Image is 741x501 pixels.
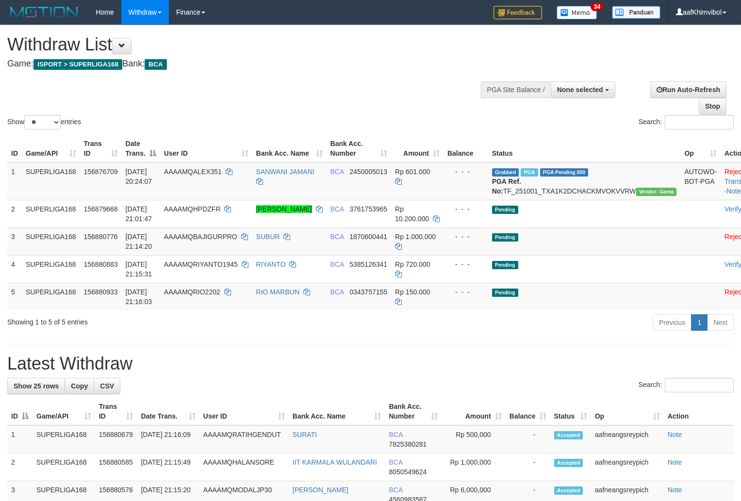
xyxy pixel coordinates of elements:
span: CSV [100,382,114,390]
td: aafneangsreypich [591,453,664,481]
th: Bank Acc. Number: activate to sort column ascending [327,135,392,162]
label: Show entries [7,115,81,129]
span: Accepted [554,459,583,467]
span: BCA [389,431,402,438]
input: Search: [665,378,734,392]
span: [DATE] 21:01:47 [126,205,152,223]
td: TF_251001_TXA1K2DCHACKMVOKVVRW [488,162,681,200]
th: ID: activate to sort column descending [7,398,33,425]
span: 156880933 [84,288,118,296]
td: AAAAMQRATIHGENDUT [199,425,289,453]
span: Pending [492,289,518,297]
td: 2 [7,200,22,227]
th: Date Trans.: activate to sort column ascending [137,398,199,425]
td: 4 [7,255,22,283]
th: Amount: activate to sort column ascending [442,398,506,425]
th: Status [488,135,681,162]
th: Date Trans.: activate to sort column descending [122,135,160,162]
a: SURATI [293,431,317,438]
td: SUPERLIGA168 [22,200,80,227]
th: Action [664,398,734,425]
a: Copy [65,378,94,394]
span: Pending [492,261,518,269]
td: 3 [7,227,22,255]
th: User ID: activate to sort column ascending [160,135,252,162]
th: Trans ID: activate to sort column ascending [80,135,122,162]
span: None selected [557,86,603,94]
span: Copy 0343757155 to clipboard [349,288,387,296]
a: Note [668,431,682,438]
td: 5 [7,283,22,310]
a: Next [707,314,734,331]
td: AUTOWD-BOT-PGA [680,162,721,200]
a: IIT KARMALA WULANDARI [293,458,377,466]
a: Stop [699,98,726,114]
th: Game/API: activate to sort column ascending [33,398,95,425]
span: Pending [492,206,518,214]
th: Game/API: activate to sort column ascending [22,135,80,162]
td: SUPERLIGA168 [22,162,80,200]
th: Bank Acc. Name: activate to sort column ascending [252,135,327,162]
div: Showing 1 to 5 of 5 entries [7,313,301,327]
a: Run Auto-Refresh [650,81,726,98]
a: RIYANTO [256,260,286,268]
td: SUPERLIGA168 [33,453,95,481]
select: Showentries [24,115,61,129]
span: Rp 1.000.000 [395,233,436,241]
span: BCA [330,233,344,241]
span: [DATE] 21:16:03 [126,288,152,306]
td: SUPERLIGA168 [33,425,95,453]
td: 156880585 [95,453,137,481]
td: 2 [7,453,33,481]
span: Rp 601.000 [395,168,430,176]
img: panduan.png [612,6,660,19]
td: aafneangsreypich [591,425,664,453]
th: Bank Acc. Name: activate to sort column ascending [289,398,385,425]
span: 156880776 [84,233,118,241]
td: 156880679 [95,425,137,453]
th: Op: activate to sort column ascending [680,135,721,162]
td: [DATE] 21:16:09 [137,425,199,453]
span: Copy 3761753965 to clipboard [349,205,387,213]
span: Marked by aafsoycanthlai [521,168,538,177]
span: AAAAMQHPDZFR [164,205,221,213]
td: - [506,425,550,453]
span: Accepted [554,431,583,439]
td: 1 [7,162,22,200]
a: [PERSON_NAME] [256,205,312,213]
span: Show 25 rows [14,382,59,390]
td: SUPERLIGA168 [22,255,80,283]
th: Amount: activate to sort column ascending [391,135,444,162]
td: SUPERLIGA168 [22,283,80,310]
td: Rp 500,000 [442,425,506,453]
td: Rp 1,000,000 [442,453,506,481]
h4: Game: Bank: [7,59,484,69]
span: Accepted [554,486,583,495]
th: User ID: activate to sort column ascending [199,398,289,425]
span: BCA [330,288,344,296]
span: 156879668 [84,205,118,213]
span: PGA Pending [540,168,589,177]
th: ID [7,135,22,162]
div: - - - [447,167,484,177]
span: BCA [330,260,344,268]
th: Balance [444,135,488,162]
a: Note [668,458,682,466]
a: Note [668,486,682,494]
span: BCA [145,59,166,70]
b: PGA Ref. No: [492,178,521,195]
span: AAAAMQBAJIGURPRO [164,233,237,241]
img: MOTION_logo.png [7,5,81,19]
input: Search: [665,115,734,129]
td: [DATE] 21:15:49 [137,453,199,481]
span: [DATE] 21:14:20 [126,233,152,250]
span: BCA [330,168,344,176]
span: BCA [389,486,402,494]
a: CSV [94,378,120,394]
th: Bank Acc. Number: activate to sort column ascending [385,398,441,425]
span: Rp 10.200.000 [395,205,429,223]
td: SUPERLIGA168 [22,227,80,255]
a: [PERSON_NAME] [293,486,348,494]
span: [DATE] 20:24:07 [126,168,152,185]
a: Previous [653,314,692,331]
